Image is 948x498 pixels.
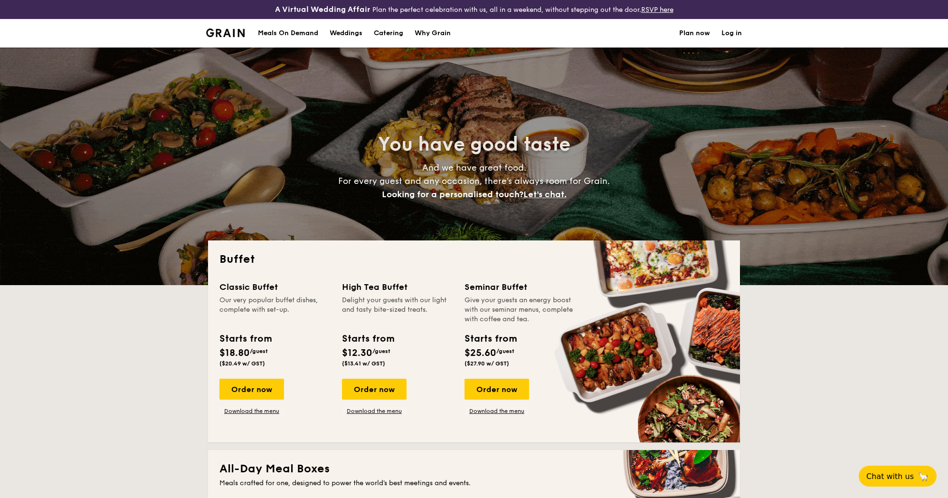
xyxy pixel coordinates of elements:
[342,347,372,359] span: $12.30
[866,472,914,481] span: Chat with us
[219,479,729,488] div: Meals crafted for one, designed to power the world's best meetings and events.
[465,407,529,415] a: Download the menu
[372,348,390,354] span: /guest
[523,189,567,200] span: Let's chat.
[918,471,929,482] span: 🦙
[219,379,284,400] div: Order now
[641,6,673,14] a: RSVP here
[219,296,331,324] div: Our very popular buffet dishes, complete with set-up.
[342,296,453,324] div: Delight your guests with our light and tasty bite-sized treats.
[219,360,265,367] span: ($20.49 w/ GST)
[415,19,451,48] div: Why Grain
[250,348,268,354] span: /guest
[465,360,509,367] span: ($27.90 w/ GST)
[342,407,407,415] a: Download the menu
[275,4,370,15] h4: A Virtual Wedding Affair
[252,19,324,48] a: Meals On Demand
[721,19,742,48] a: Log in
[219,252,729,267] h2: Buffet
[368,19,409,48] a: Catering
[342,280,453,294] div: High Tea Buffet
[496,348,514,354] span: /guest
[465,280,576,294] div: Seminar Buffet
[374,19,403,48] h1: Catering
[465,332,516,346] div: Starts from
[342,360,385,367] span: ($13.41 w/ GST)
[330,19,362,48] div: Weddings
[206,29,245,37] img: Grain
[219,461,729,477] h2: All-Day Meal Boxes
[200,4,748,15] div: Plan the perfect celebration with us, all in a weekend, without stepping out the door.
[324,19,368,48] a: Weddings
[219,407,284,415] a: Download the menu
[465,296,576,324] div: Give your guests an energy boost with our seminar menus, complete with coffee and tea.
[409,19,456,48] a: Why Grain
[219,332,271,346] div: Starts from
[465,347,496,359] span: $25.60
[219,280,331,294] div: Classic Buffet
[206,29,245,37] a: Logotype
[342,379,407,400] div: Order now
[679,19,710,48] a: Plan now
[465,379,529,400] div: Order now
[258,19,318,48] div: Meals On Demand
[342,332,394,346] div: Starts from
[219,347,250,359] span: $18.80
[859,466,937,487] button: Chat with us🦙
